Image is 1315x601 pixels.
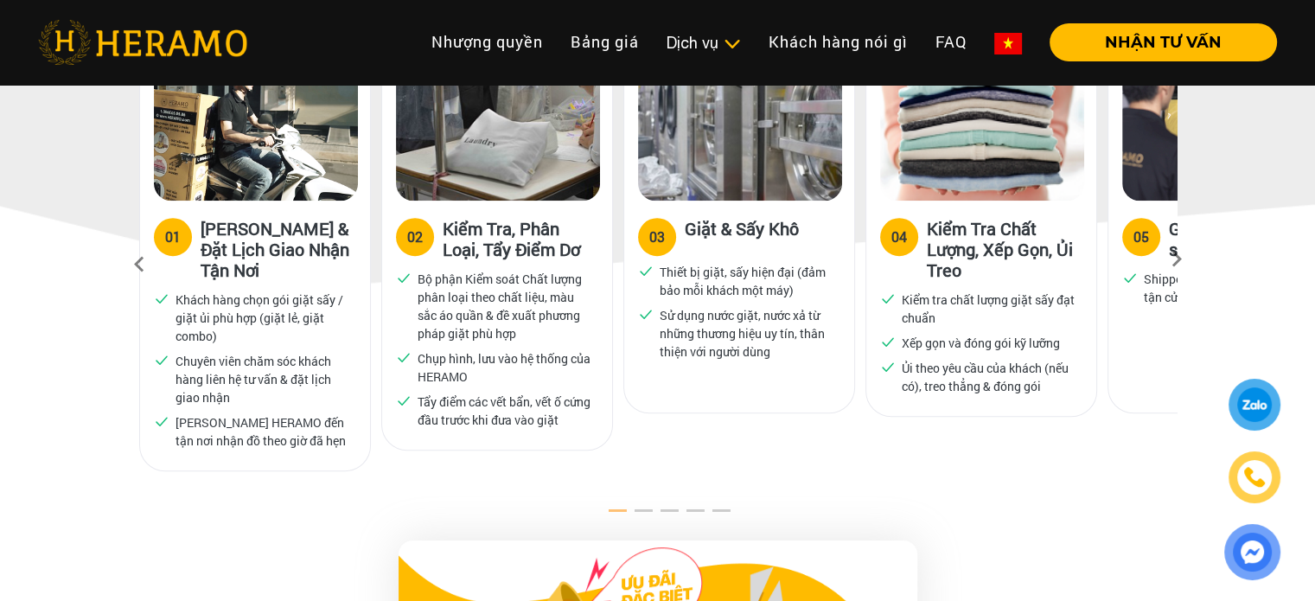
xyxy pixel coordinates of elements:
button: NHẬN TƯ VẤN [1050,23,1277,61]
p: Sử dụng nước giặt, nước xả từ những thương hiệu uy tín, thân thiện với người dùng [660,306,834,361]
p: Kiểm tra chất lượng giặt sấy đạt chuẩn [902,291,1076,327]
div: 01 [165,227,181,247]
h3: [PERSON_NAME] & Đặt Lịch Giao Nhận Tận Nơi [201,218,356,280]
p: [PERSON_NAME] HERAMO đến tận nơi nhận đồ theo giờ đã hẹn [176,413,350,450]
p: Ủi theo yêu cầu của khách (nếu có), treo thẳng & đóng gói [902,359,1076,395]
img: heramo-quy-trinh-giat-hap-tieu-chuan-buoc-7 [638,39,842,201]
img: checked.svg [396,393,412,408]
img: checked.svg [880,334,896,349]
h3: Kiểm Tra, Phân Loại, Tẩy Điểm Dơ [443,218,598,259]
img: phone-icon [1244,467,1265,488]
img: heramo-quy-trinh-giat-hap-tieu-chuan-buoc-2 [396,39,600,201]
a: Bảng giá [557,23,653,61]
div: Dịch vụ [667,31,741,54]
img: heramo-logo.png [38,20,247,65]
p: Thiết bị giặt, sấy hiện đại (đảm bảo mỗi khách một máy) [660,263,834,299]
img: checked.svg [154,291,169,306]
div: 04 [891,227,907,247]
button: 3 [649,507,667,524]
img: checked.svg [880,359,896,374]
img: vn-flag.png [994,33,1022,54]
a: FAQ [922,23,980,61]
div: 03 [649,227,665,247]
img: checked.svg [638,263,654,278]
img: heramo-quy-trinh-giat-hap-tieu-chuan-buoc-4 [880,39,1084,201]
img: checked.svg [154,413,169,429]
p: Xếp gọn và đóng gói kỹ lưỡng [902,334,1060,352]
img: checked.svg [396,270,412,285]
a: NHẬN TƯ VẤN [1036,35,1277,50]
img: checked.svg [638,306,654,322]
img: checked.svg [396,349,412,365]
div: 05 [1133,227,1149,247]
h3: Kiểm Tra Chất Lượng, Xếp Gọn, Ủi Treo [927,218,1082,280]
a: Khách hàng nói gì [755,23,922,61]
button: 5 [701,507,718,524]
img: subToggleIcon [723,35,741,53]
a: phone-icon [1231,454,1278,501]
img: checked.svg [154,352,169,368]
h3: Giặt & Sấy Khô [685,218,799,253]
p: Bộ phận Kiểm soát Chất lượng phân loại theo chất liệu, màu sắc áo quần & đề xuất phương pháp giặt... [418,270,592,342]
a: Nhượng quyền [418,23,557,61]
button: 2 [623,507,641,524]
p: Khách hàng chọn gói giặt sấy / giặt ủi phù hợp (giặt lẻ, giặt combo) [176,291,350,345]
button: 1 [597,507,615,524]
img: checked.svg [880,291,896,306]
p: Chuyên viên chăm sóc khách hàng liên hệ tư vấn & đặt lịch giao nhận [176,352,350,406]
p: Tẩy điểm các vết bẩn, vết ố cứng đầu trước khi đưa vào giặt [418,393,592,429]
img: heramo-quy-trinh-giat-hap-tieu-chuan-buoc-1 [154,39,358,201]
img: checked.svg [1122,270,1138,285]
p: Chụp hình, lưu vào hệ thống của HERAMO [418,349,592,386]
button: 4 [675,507,693,524]
div: 02 [407,227,423,247]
